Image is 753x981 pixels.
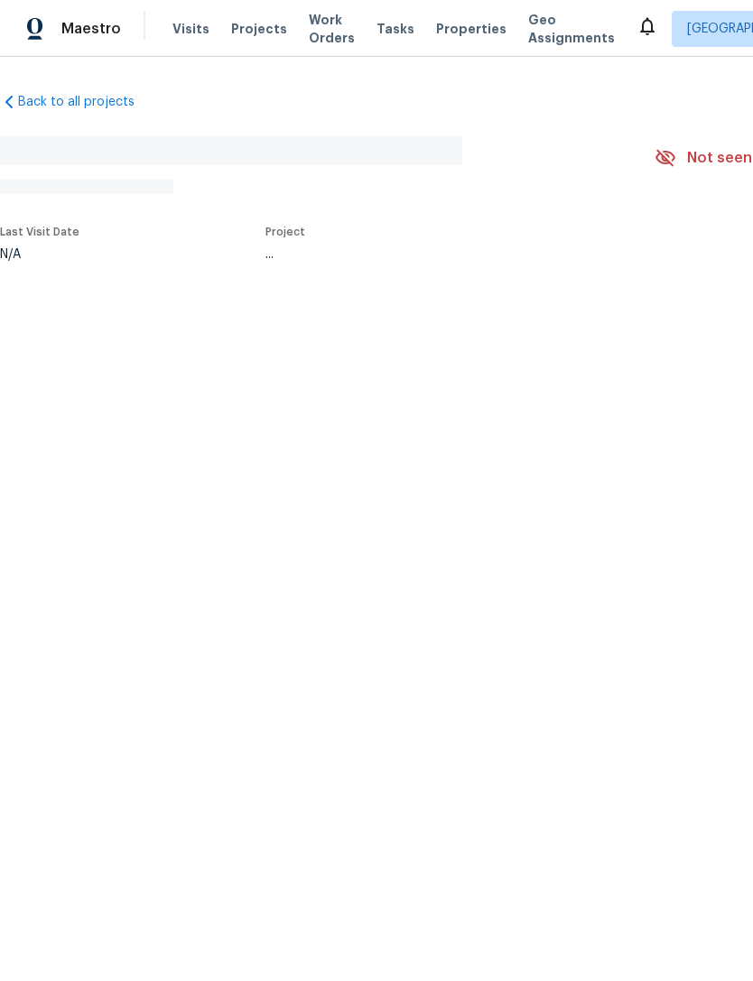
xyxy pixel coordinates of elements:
[309,11,355,47] span: Work Orders
[172,20,209,38] span: Visits
[265,227,305,237] span: Project
[231,20,287,38] span: Projects
[436,20,507,38] span: Properties
[61,20,121,38] span: Maestro
[376,23,414,35] span: Tasks
[265,248,612,261] div: ...
[528,11,615,47] span: Geo Assignments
